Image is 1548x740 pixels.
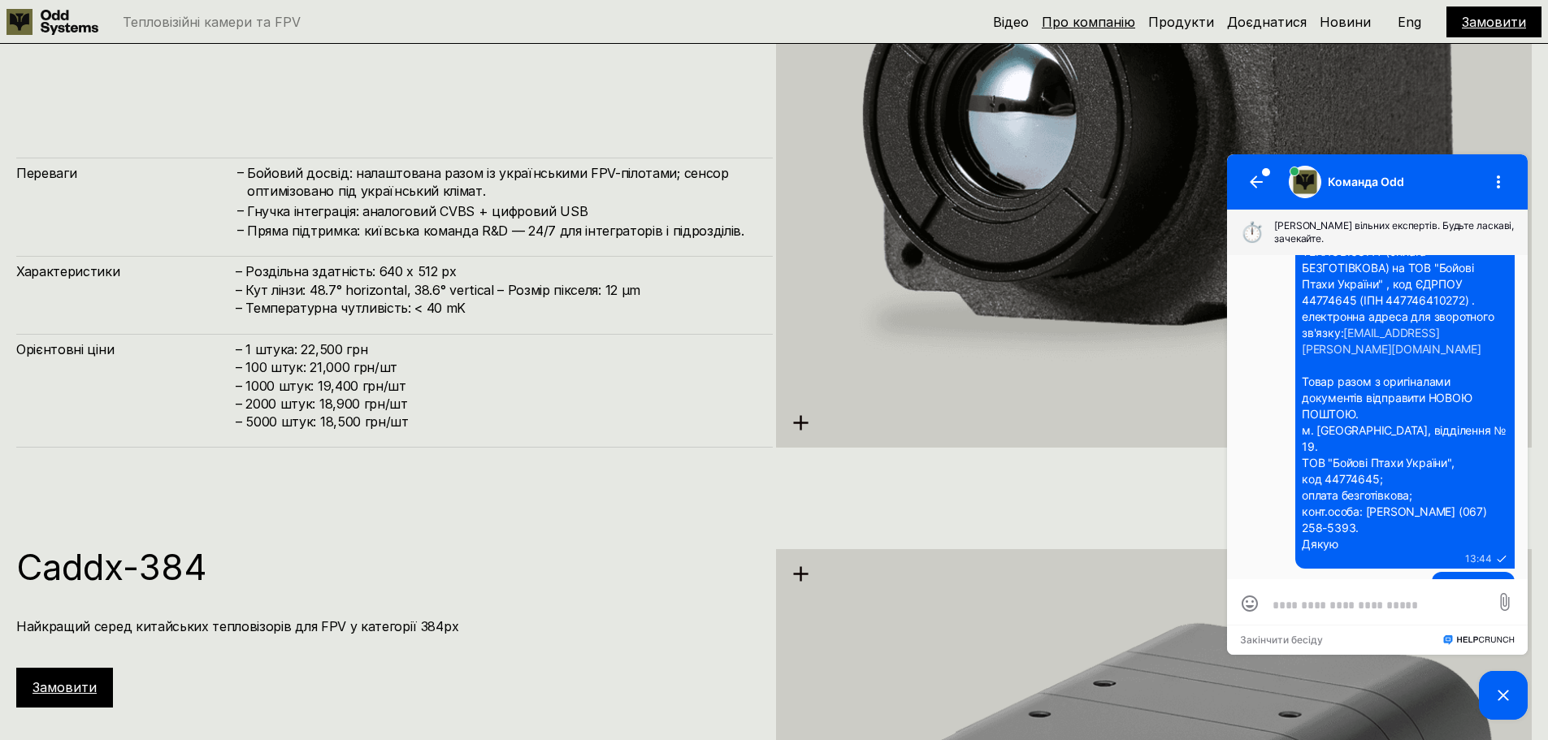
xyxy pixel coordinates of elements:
[1223,150,1532,724] iframe: HelpCrunch
[993,14,1029,30] a: Відео
[247,222,757,240] h4: Пряма підтримка: київська команда R&D — 24/7 для інтеграторів і підрозділів.
[16,164,236,182] h4: Переваги
[123,15,301,28] p: Тепловізійні камери та FPV
[16,340,236,358] h4: Орієнтовні ціни
[1148,14,1214,30] a: Продукти
[16,617,757,635] h4: Найкращий серед китайських тепловізорів для FPV у категорії 384px
[237,163,244,181] h4: –
[16,549,757,585] h1: Caddx-384
[237,201,244,219] h4: –
[247,202,757,220] h4: Гнучка інтеграція: аналоговий CVBS + цифровий USB
[1398,15,1421,28] p: Eng
[16,262,236,280] h4: Характеристики
[1042,14,1135,30] a: Про компанію
[236,262,757,317] h4: – Роздільна здатність: 640 x 512 px – Кут лінзи: 48.7° horizontal, 38.6° vertical – Розмір піксел...
[247,164,757,201] h4: Бойовий досвід: налаштована разом із українськими FPV-пілотами; сенсор оптимізовано під українськ...
[33,679,97,695] a: Замовити
[236,340,757,431] h4: – 1 штука: 22,500 грн – 100 штук: 21,000 грн/шт – ⁠1000 штук: 19,400 грн/шт – ⁠⁠2000 штук: 18,900...
[1227,14,1307,30] a: Доєднатися
[237,221,244,239] h4: –
[1462,14,1526,30] a: Замовити
[1320,14,1371,30] a: Новини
